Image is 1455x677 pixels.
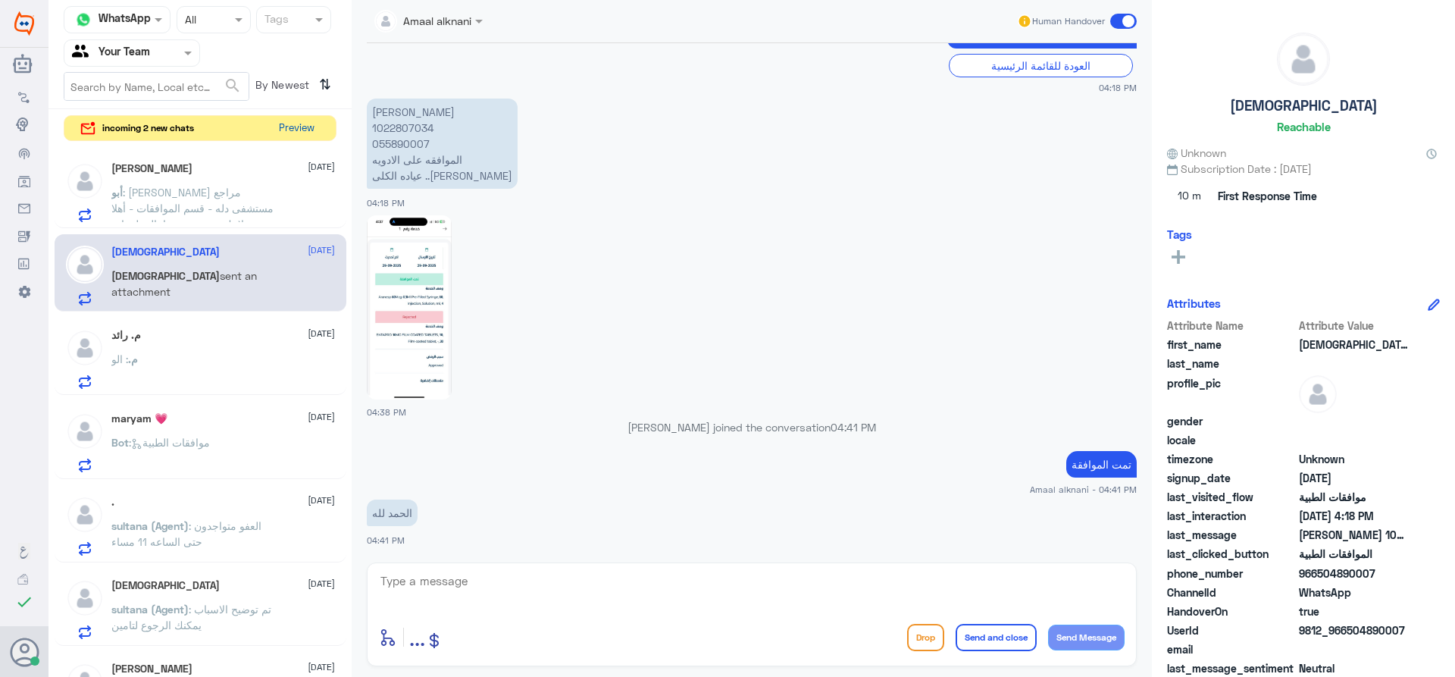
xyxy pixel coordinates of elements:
img: defaultAdmin.png [66,579,104,617]
span: 04:38 PM [367,407,406,417]
button: Preview [272,116,321,141]
span: ... [409,623,425,650]
span: نوره السكاكر 1022807034 055890007 الموافقه على الادويه عياده الكلى ..جمال الوكيل [1299,527,1409,543]
button: Avatar [10,638,39,666]
span: sent an attachment [111,269,257,298]
span: UserId [1167,622,1296,638]
span: locale [1167,432,1296,448]
span: 04:18 PM [367,198,405,208]
img: defaultAdmin.png [66,412,104,450]
span: Attribute Name [1167,318,1296,334]
h6: Attributes [1167,296,1221,310]
img: defaultAdmin.png [66,162,104,200]
p: [PERSON_NAME] joined the conversation [367,419,1137,435]
span: null [1299,413,1409,429]
span: Subscription Date : [DATE] [1167,161,1440,177]
span: ChannelId [1167,585,1296,600]
span: [DATE] [308,577,335,591]
span: 04:41 PM [367,535,405,545]
span: signup_date [1167,470,1296,486]
span: email [1167,641,1296,657]
span: Unknown [1167,145,1226,161]
img: defaultAdmin.png [66,329,104,367]
span: [DEMOGRAPHIC_DATA] [111,269,220,282]
span: last_message_sentiment [1167,660,1296,676]
span: [DATE] [308,410,335,424]
span: sultana (Agent) [111,519,189,532]
h5: [DEMOGRAPHIC_DATA] [1230,97,1378,114]
span: 04:41 PM [831,421,876,434]
span: 0 [1299,660,1409,676]
span: 2025-09-26T17:30:22.727Z [1299,470,1409,486]
button: Send and close [956,624,1037,651]
span: : الو [111,353,128,365]
h5: أبو باسل [111,663,192,675]
h5: م. رائد [111,329,141,342]
span: sultana (Agent) [111,603,189,616]
span: [DATE] [308,494,335,507]
input: Search by Name, Local etc… [64,73,249,100]
span: search [224,77,242,95]
span: الموافقات الطبية [1299,546,1409,562]
img: whatsapp.png [72,8,95,31]
h5: . [111,496,114,509]
h5: MOHAMMED [111,579,220,592]
span: By Newest [249,72,313,102]
span: : [PERSON_NAME] مراجع مستشفى دله - قسم الموافقات - أهلا وسهلا بك يرجى تزويدنا بالمعلومات التالية ... [111,186,277,294]
i: check [15,593,33,611]
span: [DATE] [308,243,335,257]
p: 29/9/2025, 4:41 PM [1066,451,1137,478]
span: incoming 2 new chats [102,121,194,135]
span: Human Handover [1032,14,1105,28]
h5: maryam 💗 [111,412,167,425]
span: gender [1167,413,1296,429]
span: Amaal alknani - 04:41 PM [1030,483,1137,496]
p: 29/9/2025, 4:18 PM [367,99,518,189]
span: phone_number [1167,566,1296,581]
span: : تم توضيح الاسباب يمكنك الرجوع لتامين [111,603,271,632]
span: timezone [1167,451,1296,467]
img: defaultAdmin.png [66,246,104,284]
span: [DATE] [308,660,335,674]
img: defaultAdmin.png [66,496,104,534]
span: last_name [1167,356,1296,371]
img: defaultAdmin.png [1278,33,1329,85]
span: last_interaction [1167,508,1296,524]
span: Attribute Value [1299,318,1409,334]
span: HandoverOn [1167,603,1296,619]
span: 10 m [1167,183,1212,210]
span: first_name [1167,337,1296,353]
button: ... [409,620,425,654]
div: العودة للقائمة الرئيسية [949,54,1133,77]
span: م. [128,353,138,365]
span: last_visited_flow [1167,489,1296,505]
span: true [1299,603,1409,619]
button: search [224,74,242,99]
span: 966504890007 [1299,566,1409,581]
img: Widebot Logo [14,11,34,36]
span: First Response Time [1218,188,1317,204]
i: ⇅ [319,72,331,97]
button: Drop [907,624,944,651]
span: 04:18 PM [1099,81,1137,94]
span: null [1299,432,1409,448]
span: [DATE] [308,327,335,340]
span: 2025-09-29T13:18:49.023Z [1299,508,1409,524]
span: أبو [111,186,123,199]
div: Tags [262,11,289,30]
span: 9812_966504890007 [1299,622,1409,638]
span: [DATE] [308,160,335,174]
span: profile_pic [1167,375,1296,410]
h6: Tags [1167,227,1192,241]
span: Bot [111,436,129,449]
img: defaultAdmin.png [1299,375,1337,413]
span: موافقات الطبية [1299,489,1409,505]
h5: MOHAMMED [111,246,220,259]
span: 2 [1299,585,1409,600]
h5: أبو الفيصل [111,162,192,175]
h6: Reachable [1277,120,1331,133]
span: MOHAMMED [1299,337,1409,353]
span: : موافقات الطبية [129,436,210,449]
img: yourTeam.svg [72,42,95,64]
p: 29/9/2025, 4:41 PM [367,500,418,526]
